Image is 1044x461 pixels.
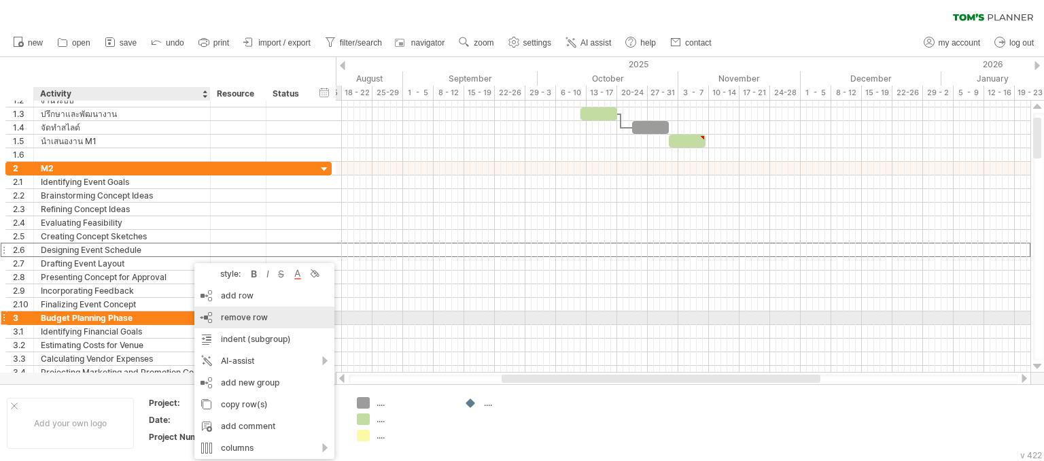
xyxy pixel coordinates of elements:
div: 27 - 31 [648,86,678,100]
div: 3.1 [13,325,33,338]
div: indent (subgroup) [194,328,334,350]
div: 2.1 [13,175,33,188]
span: print [213,38,229,48]
div: 2.2 [13,189,33,202]
a: log out [991,34,1038,52]
div: 2.3 [13,203,33,216]
div: 8 - 12 [434,86,464,100]
div: copy row(s) [194,394,334,415]
div: Calculating Vendor Expenses [41,352,203,365]
div: Evaluating Feasibility [41,216,203,229]
div: Status [273,87,302,101]
div: 13 - 17 [587,86,617,100]
div: v 422 [1020,450,1042,460]
a: zoom [455,34,498,52]
span: save [120,38,137,48]
div: M2 [41,162,203,175]
a: save [101,34,141,52]
div: 3.3 [13,352,33,365]
div: 22-26 [495,86,525,100]
div: 29 - 2 [923,86,954,100]
div: AI-assist [194,350,334,372]
div: Resource [217,87,258,101]
div: Activity [40,87,203,101]
span: import / export [258,38,311,48]
div: .... [377,430,451,441]
div: Project Number [149,431,224,443]
div: Project: [149,397,224,409]
div: Drafting Event Layout [41,257,203,270]
a: navigator [393,34,449,52]
div: 1.6 [13,148,33,161]
div: 2.9 [13,284,33,297]
div: 15 - 19 [862,86,892,100]
div: Incorporating Feedback [41,284,203,297]
div: 22-26 [892,86,923,100]
span: open [72,38,90,48]
div: 1 - 5 [801,86,831,100]
span: AI assist [580,38,611,48]
div: 15 - 19 [464,86,495,100]
div: Finalizing Event Concept [41,298,203,311]
div: จัดทำสไลด์ [41,121,203,134]
div: November 2025 [678,71,801,86]
div: 8 - 12 [831,86,862,100]
div: September 2025 [403,71,538,86]
div: 17 - 21 [739,86,770,100]
div: 1.4 [13,121,33,134]
div: 2.4 [13,216,33,229]
div: 2 [13,162,33,175]
div: 1 - 5 [403,86,434,100]
div: columns [194,437,334,459]
span: contact [685,38,712,48]
div: 1.3 [13,107,33,120]
div: .... [377,397,451,409]
span: settings [523,38,551,48]
div: add new group [194,372,334,394]
div: 10 - 14 [709,86,739,100]
div: Refining Concept Ideas [41,203,203,216]
span: zoom [474,38,493,48]
div: Projecting Marketing and Promotion Costs [41,366,203,379]
div: 12 - 16 [984,86,1015,100]
div: 2.8 [13,271,33,284]
a: import / export [240,34,315,52]
div: Identifying Financial Goals [41,325,203,338]
a: my account [920,34,984,52]
div: 2.10 [13,298,33,311]
a: print [195,34,233,52]
span: undo [166,38,184,48]
div: 3.2 [13,339,33,352]
div: 6 - 10 [556,86,587,100]
div: 3 [13,311,33,324]
div: Brainstorming Concept Ideas [41,189,203,202]
div: Add your own logo [7,398,134,449]
div: 25-29 [372,86,403,100]
div: 3 - 7 [678,86,709,100]
div: 18 - 22 [342,86,372,100]
div: 29 - 3 [525,86,556,100]
div: 2.6 [13,243,33,256]
a: new [10,34,47,52]
div: Identifying Event Goals [41,175,203,188]
div: .... [377,413,451,425]
div: add row [194,285,334,307]
div: Budget Planning Phase [41,311,203,324]
div: 1.5 [13,135,33,148]
div: 20-24 [617,86,648,100]
a: undo [147,34,188,52]
div: Presenting Concept for Approval [41,271,203,284]
a: help [622,34,660,52]
div: August 2025 [275,71,403,86]
div: .... [484,397,558,409]
div: Designing Event Schedule [41,243,203,256]
span: filter/search [340,38,382,48]
a: settings [505,34,555,52]
div: ปรึกษาและพัฒนางาน [41,107,203,120]
div: Creating Concept Sketches [41,230,203,243]
div: 2.5 [13,230,33,243]
div: style: [200,269,247,279]
div: add comment [194,415,334,437]
div: 5 - 9 [954,86,984,100]
div: October 2025 [538,71,678,86]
